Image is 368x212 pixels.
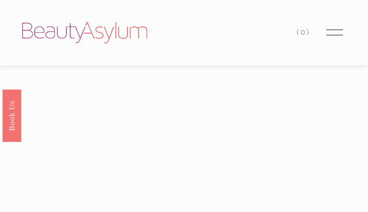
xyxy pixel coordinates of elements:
[22,22,147,43] img: Beauty Asylum | Bridal Hair &amp; Makeup Charlotte &amp; Atlanta
[301,28,307,37] span: 0
[297,26,310,39] a: 0 items in cart
[297,28,301,37] span: (
[2,89,21,141] a: Book Us
[307,28,311,37] span: )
